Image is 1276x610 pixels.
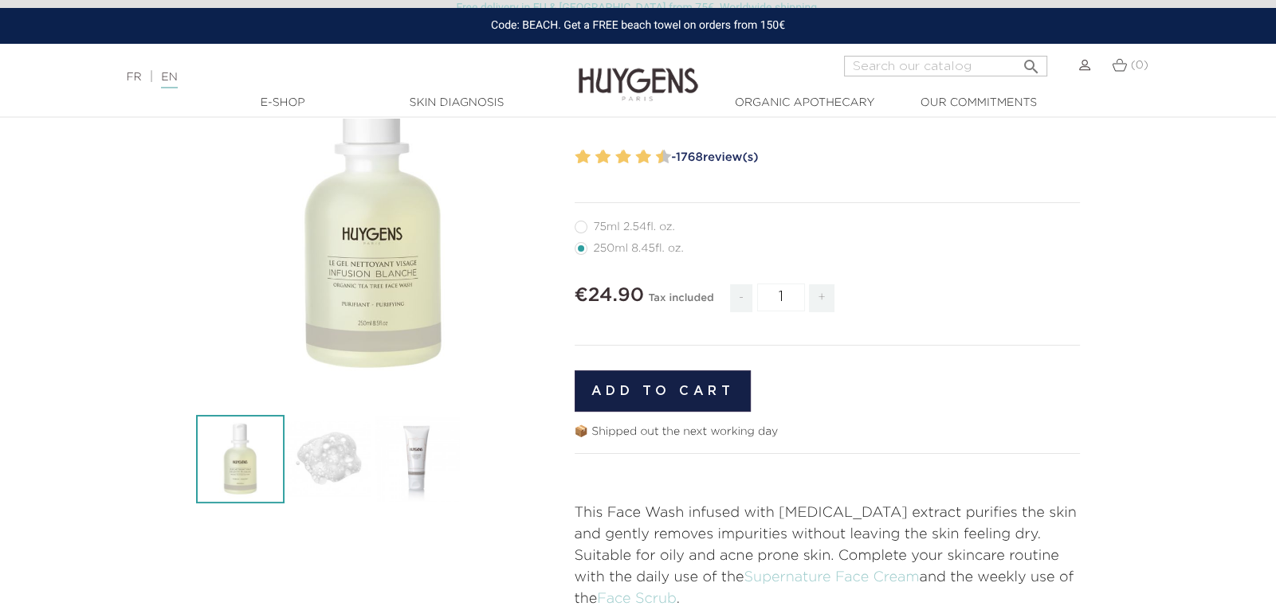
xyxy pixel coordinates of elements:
i:  [1022,53,1041,72]
a: EN [161,72,177,88]
a: E-Shop [203,95,363,111]
span: - [730,284,752,312]
a: Skin Diagnosis [377,95,536,111]
label: 4 [599,146,611,169]
label: 2 [579,146,591,169]
button: Add to cart [575,370,752,412]
p: 📦 Shipped out the next working day [575,424,1081,440]
button:  [1017,51,1046,72]
label: 7 [632,146,638,169]
span: (0) [1131,60,1148,71]
label: 9 [653,146,658,169]
p: This Face Wash infused with [MEDICAL_DATA] extract purifies the skin and gently removes impuritie... [575,502,1081,545]
a: Supernature Face Cream [744,570,920,585]
input: Quantity [757,283,805,311]
label: 250ml 8.45fl. oz. [575,242,703,255]
div: | [118,68,520,87]
label: 10 [659,146,671,169]
a: Organic Apothecary [725,95,885,111]
label: 5 [612,146,618,169]
label: 75ml 2.54fl. oz. [575,221,694,233]
a: -1768review(s) [666,146,1081,170]
label: 8 [639,146,651,169]
a: FR [126,72,141,83]
label: 1 [572,146,578,169]
span: 1768 [676,151,703,163]
p: Suitable for oily and acne prone skin. Complete your skincare routine with the daily use of the a... [575,545,1081,610]
label: 6 [619,146,631,169]
input: Search [844,56,1047,76]
span: + [809,284,834,312]
span: €24.90 [575,286,644,305]
a: Our commitments [899,95,1058,111]
a: Face Scrub [597,592,676,606]
div: Tax included [648,281,713,324]
label: 3 [592,146,598,169]
img: Huygens [579,42,698,104]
